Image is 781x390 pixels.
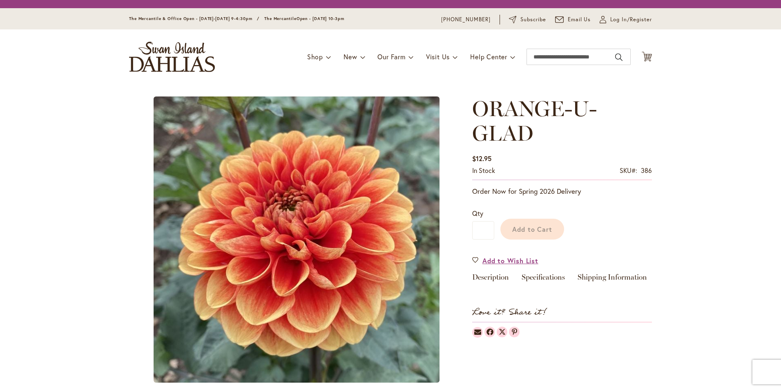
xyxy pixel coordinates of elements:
a: Email Us [555,16,591,24]
div: Availability [472,166,495,175]
span: Open - [DATE] 10-3pm [297,16,344,21]
button: Search [615,51,623,64]
span: In stock [472,166,495,175]
a: Shipping Information [578,273,647,285]
span: Email Us [568,16,591,24]
a: Add to Wish List [472,256,538,265]
span: Our Farm [377,52,405,61]
a: Dahlias on Facebook [484,327,495,337]
span: Shop [307,52,323,61]
span: Visit Us [426,52,450,61]
span: Qty [472,209,483,217]
a: Dahlias on Twitter [497,327,507,337]
span: Help Center [470,52,507,61]
span: Add to Wish List [482,256,538,265]
span: Log In/Register [610,16,652,24]
span: The Mercantile & Office Open - [DATE]-[DATE] 9-4:30pm / The Mercantile [129,16,297,21]
strong: SKU [620,166,637,175]
a: Specifications [522,273,565,285]
a: Description [472,273,509,285]
a: Subscribe [509,16,546,24]
img: main product photo [154,96,440,383]
div: 386 [641,166,652,175]
div: Detailed Product Info [472,273,652,285]
span: Subscribe [520,16,546,24]
strong: Love it? Share it! [472,306,547,319]
span: ORANGE-U-GLAD [472,96,597,146]
p: Order Now for Spring 2026 Delivery [472,186,652,196]
a: Log In/Register [600,16,652,24]
a: store logo [129,42,215,72]
span: $12.95 [472,154,491,163]
a: [PHONE_NUMBER] [441,16,491,24]
span: New [344,52,357,61]
a: Dahlias on Pinterest [509,327,520,337]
